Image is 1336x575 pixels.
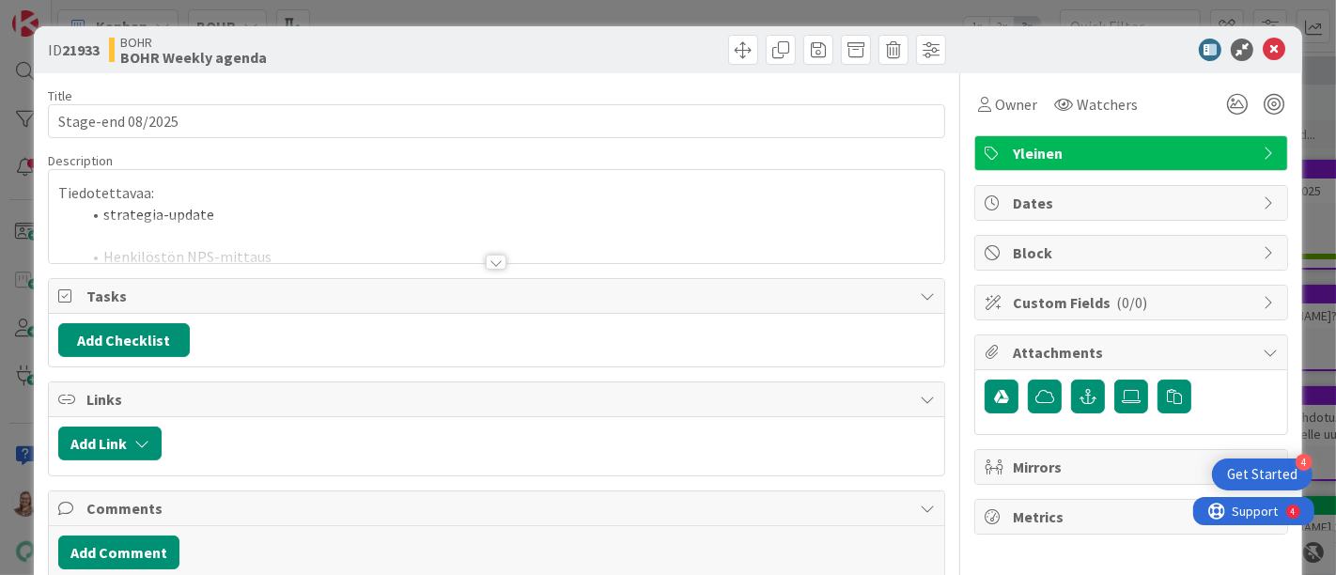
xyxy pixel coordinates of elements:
[48,87,72,104] label: Title
[86,388,911,411] span: Links
[58,427,162,460] button: Add Link
[86,497,911,520] span: Comments
[1013,505,1253,528] span: Metrics
[58,323,190,357] button: Add Checklist
[1013,291,1253,314] span: Custom Fields
[1116,293,1147,312] span: ( 0/0 )
[1227,465,1297,484] div: Get Started
[1013,456,1253,478] span: Mirrors
[62,40,100,59] b: 21933
[48,104,946,138] input: type card name here...
[48,152,113,169] span: Description
[58,182,936,204] p: Tiedotettavaa:
[1013,142,1253,164] span: Yleinen
[1296,454,1313,471] div: 4
[120,50,267,65] b: BOHR Weekly agenda
[39,3,85,25] span: Support
[1013,192,1253,214] span: Dates
[1013,241,1253,264] span: Block
[48,39,100,61] span: ID
[81,204,936,225] li: strategia-update
[86,285,911,307] span: Tasks
[1212,458,1313,490] div: Open Get Started checklist, remaining modules: 4
[58,536,179,569] button: Add Comment
[98,8,102,23] div: 4
[1013,341,1253,364] span: Attachments
[120,35,267,50] span: BOHR
[1077,93,1138,116] span: Watchers
[995,93,1037,116] span: Owner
